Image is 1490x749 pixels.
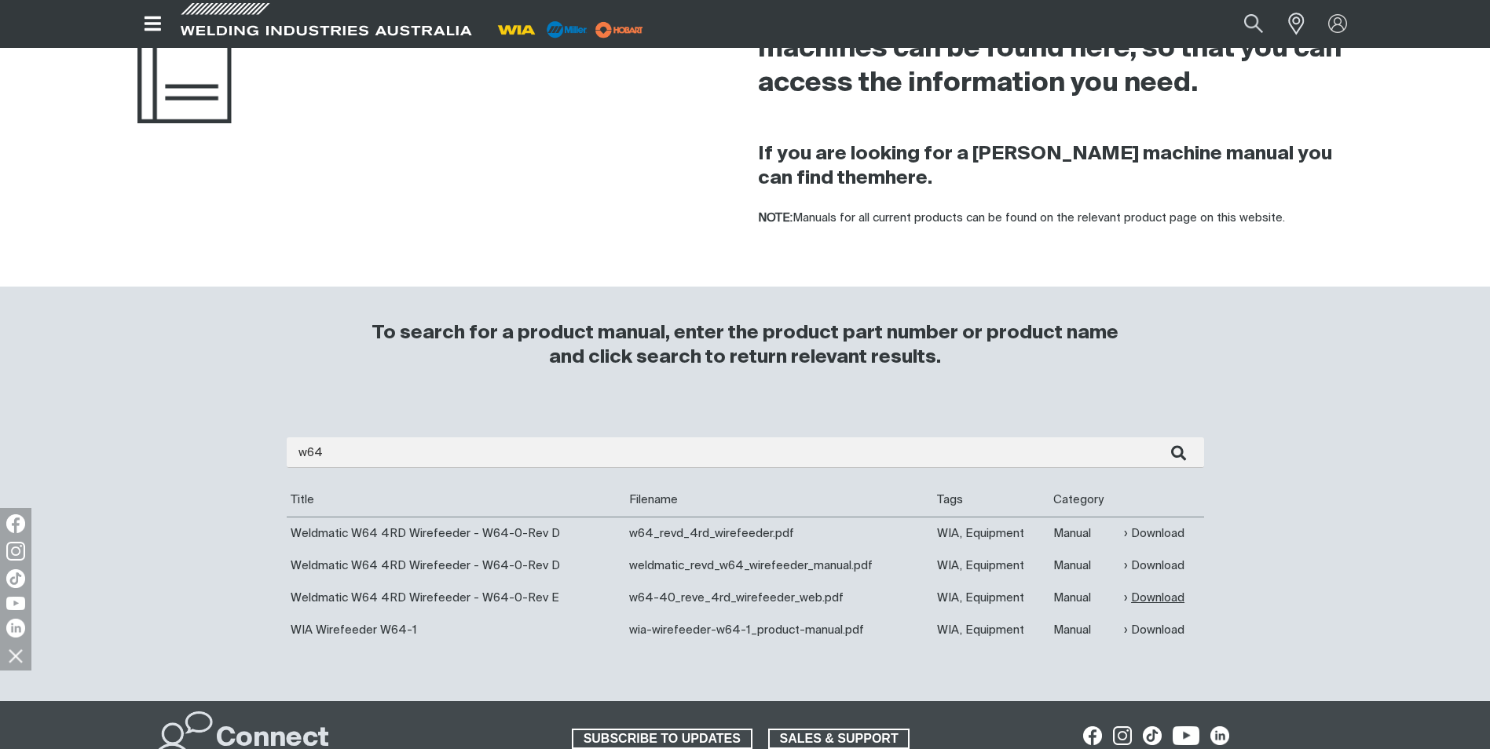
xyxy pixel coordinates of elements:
[885,169,932,188] a: here.
[933,517,1049,550] td: WIA, Equipment
[287,550,626,582] td: Weldmatic W64 4RD Wirefeeder - W64-0-Rev D
[365,321,1126,370] h3: To search for a product manual, enter the product part number or product name and click search to...
[933,582,1049,614] td: WIA, Equipment
[1049,517,1121,550] td: Manual
[6,542,25,561] img: Instagram
[1124,589,1184,607] a: Download
[6,569,25,588] img: TikTok
[2,642,29,669] img: hide socials
[933,550,1049,582] td: WIA, Equipment
[1124,621,1184,639] a: Download
[1227,6,1280,42] button: Search products
[287,437,1204,468] input: Enter search...
[758,210,1353,228] p: Manuals for all current products can be found on the relevant product page on this website.
[573,729,751,749] span: SUBSCRIBE TO UPDATES
[1206,6,1279,42] input: Product name or item number...
[1049,614,1121,646] td: Manual
[287,614,626,646] td: WIA Wirefeeder W64-1
[1124,557,1184,575] a: Download
[591,24,648,35] a: miller
[1124,524,1184,543] a: Download
[625,614,932,646] td: wia-wirefeeder-w64-1_product-manual.pdf
[625,517,932,550] td: w64_revd_4rd_wirefeeder.pdf
[1049,484,1121,517] th: Category
[933,614,1049,646] td: WIA, Equipment
[625,484,932,517] th: Filename
[6,597,25,610] img: YouTube
[6,514,25,533] img: Facebook
[572,729,752,749] a: SUBSCRIBE TO UPDATES
[287,517,626,550] td: Weldmatic W64 4RD Wirefeeder - W64-0-Rev D
[758,144,1332,188] strong: If you are looking for a [PERSON_NAME] machine manual you can find them
[1049,582,1121,614] td: Manual
[625,582,932,614] td: w64-40_reve_4rd_wirefeeder_web.pdf
[591,18,648,42] img: miller
[1049,550,1121,582] td: Manual
[768,729,910,749] a: SALES & SUPPORT
[758,212,793,224] strong: NOTE:
[287,484,626,517] th: Title
[770,729,909,749] span: SALES & SUPPORT
[933,484,1049,517] th: Tags
[625,550,932,582] td: weldmatic_revd_w64_wirefeeder_manual.pdf
[287,582,626,614] td: Weldmatic W64 4RD Wirefeeder - W64-0-Rev E
[6,619,25,638] img: LinkedIn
